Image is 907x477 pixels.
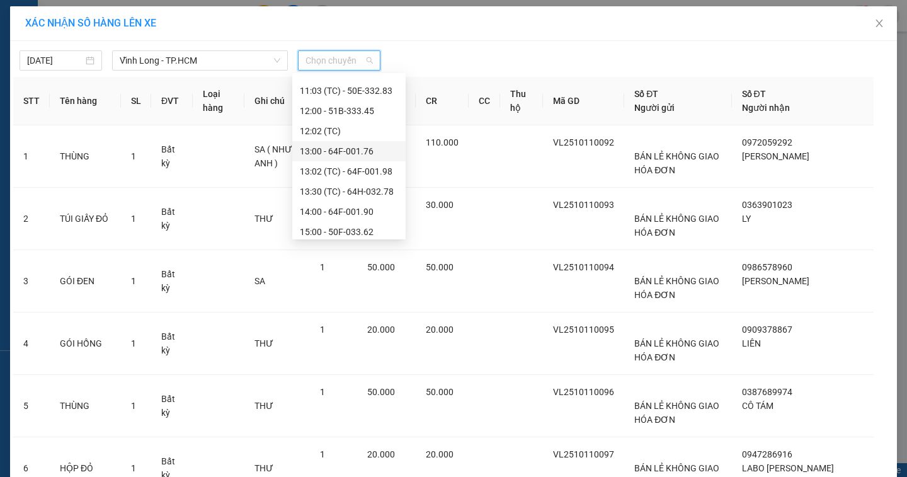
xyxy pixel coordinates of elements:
[742,89,766,99] span: Số ĐT
[634,276,719,300] span: BÁN LẺ KHÔNG GIAO HÓA ĐƠN
[11,11,73,41] div: Vĩnh Long
[634,214,719,238] span: BÁN LẺ KHÔNG GIAO HÓA ĐƠN
[553,137,614,147] span: VL2510110092
[742,214,751,224] span: LY
[50,250,121,313] td: GÓI ĐEN
[254,144,292,168] span: SA ( NHƯ ANH )
[13,188,50,250] td: 2
[742,338,761,348] span: LIÊN
[426,262,453,272] span: 50.000
[634,151,719,175] span: BÁN LẺ KHÔNG GIAO HÓA ĐƠN
[131,151,136,161] span: 1
[13,250,50,313] td: 3
[82,12,112,25] span: Nhận:
[254,401,273,411] span: THƯ
[742,137,792,147] span: 0972059292
[151,250,193,313] td: Bất kỳ
[151,313,193,375] td: Bất kỳ
[300,124,398,138] div: 12:02 (TC)
[320,325,325,335] span: 1
[426,200,453,210] span: 30.000
[27,54,83,67] input: 11/10/2025
[742,449,792,459] span: 0947286916
[300,144,398,158] div: 13:00 - 64F-001.76
[742,262,792,272] span: 0986578960
[469,77,500,125] th: CC
[254,338,273,348] span: THƯ
[742,387,792,397] span: 0387689974
[50,188,121,250] td: TÚI GIẤY ĐỎ
[244,77,309,125] th: Ghi chú
[416,77,469,125] th: CR
[320,449,325,459] span: 1
[742,200,792,210] span: 0363901023
[50,313,121,375] td: GÓI HỒNG
[254,214,273,224] span: THƯ
[131,214,136,224] span: 1
[320,387,325,397] span: 1
[742,401,773,411] span: CÔ TÁM
[25,17,156,29] span: XÁC NHẬN SỐ HÀNG LÊN XE
[634,89,658,99] span: Số ĐT
[131,276,136,286] span: 1
[82,41,183,56] div: [PERSON_NAME]
[50,125,121,188] td: THÙNG
[367,325,395,335] span: 20.000
[273,57,281,64] span: down
[367,262,395,272] span: 50.000
[500,77,544,125] th: Thu hộ
[426,325,453,335] span: 20.000
[300,225,398,239] div: 15:00 - 50F-033.62
[193,77,244,125] th: Loại hàng
[553,387,614,397] span: VL2510110096
[9,81,75,110] div: 30.000
[305,51,373,70] span: Chọn chuyến
[254,463,273,473] span: THƯ
[50,375,121,437] td: THÙNG
[553,262,614,272] span: VL2510110094
[151,375,193,437] td: Bất kỳ
[426,387,453,397] span: 50.000
[543,77,624,125] th: Mã GD
[121,77,151,125] th: SL
[742,151,809,161] span: [PERSON_NAME]
[634,338,719,362] span: BÁN LẺ KHÔNG GIAO HÓA ĐƠN
[426,449,453,459] span: 20.000
[9,81,47,95] span: Thu rồi :
[862,6,897,42] button: Close
[254,276,265,286] span: SA
[50,77,121,125] th: Tên hàng
[151,77,193,125] th: ĐVT
[82,11,183,41] div: TP. [PERSON_NAME]
[300,104,398,118] div: 12:00 - 51B-333.45
[553,200,614,210] span: VL2510110093
[131,338,136,348] span: 1
[11,12,30,25] span: Gửi:
[320,262,325,272] span: 1
[874,18,884,28] span: close
[742,325,792,335] span: 0909378867
[151,188,193,250] td: Bất kỳ
[300,185,398,198] div: 13:30 (TC) - 64H-032.78
[367,449,395,459] span: 20.000
[131,401,136,411] span: 1
[151,125,193,188] td: Bất kỳ
[131,463,136,473] span: 1
[120,51,280,70] span: Vĩnh Long - TP.HCM
[367,387,395,397] span: 50.000
[553,325,614,335] span: VL2510110095
[300,205,398,219] div: 14:00 - 64F-001.90
[13,313,50,375] td: 4
[300,84,398,98] div: 11:03 (TC) - 50E-332.83
[742,276,809,286] span: [PERSON_NAME]
[13,77,50,125] th: STT
[634,103,675,113] span: Người gửi
[82,56,183,74] div: 0915439045
[634,401,719,425] span: BÁN LẺ KHÔNG GIAO HÓA ĐƠN
[426,137,459,147] span: 110.000
[300,164,398,178] div: 13:02 (TC) - 64F-001.98
[742,103,790,113] span: Người nhận
[553,449,614,459] span: VL2510110097
[13,125,50,188] td: 1
[13,375,50,437] td: 5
